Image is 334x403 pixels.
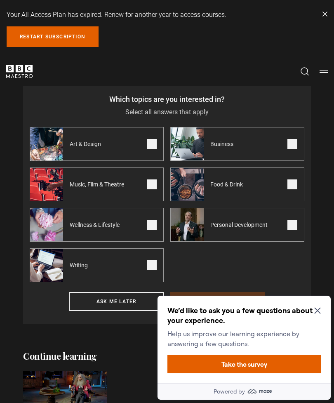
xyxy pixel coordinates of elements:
span: Food & Drink [204,180,253,189]
button: Toggle navigation [320,67,328,75]
span: Personal Development [204,221,278,229]
svg: BBC Maestro [6,65,33,78]
h2: Continue learning [23,351,311,362]
span: Wellness & Lifestyle [63,221,129,229]
button: Ask me later [69,292,164,311]
h2: We’d like to ask you a few questions about your experience. [13,13,163,33]
button: Take the survey [13,63,167,81]
a: Restart subscription [7,26,99,47]
button: Close Maze Prompt [160,15,167,21]
p: Your All Access Plan has expired. Renew for another year to access courses. [7,10,226,20]
span: Business [204,140,243,148]
a: Powered by maze [3,91,176,107]
h3: Which topics are you interested in? [30,95,304,104]
p: Select all answers that apply [30,107,304,117]
div: Optional study invitation [3,3,176,107]
span: Art & Design [63,140,111,148]
span: Music, Film & Theatre [63,180,134,189]
span: Writing [63,261,98,269]
p: Help us improve our learning experience by answering a few questions. [13,36,163,56]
